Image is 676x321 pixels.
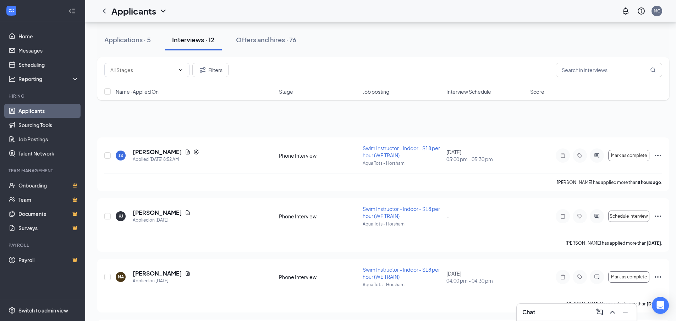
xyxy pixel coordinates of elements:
[446,148,526,163] div: [DATE]
[650,67,656,73] svg: MagnifyingGlass
[18,104,79,118] a: Applicants
[363,160,442,166] p: Aqua Tots - Horsham
[236,35,296,44] div: Offers and hires · 76
[279,152,358,159] div: Phone Interview
[363,221,442,227] p: Aqua Tots - Horsham
[522,308,535,316] h3: Chat
[621,308,630,316] svg: Minimize
[593,153,601,158] svg: ActiveChat
[557,179,662,185] p: [PERSON_NAME] has applied more than .
[100,7,109,15] svg: ChevronLeft
[18,221,79,235] a: SurveysCrown
[172,35,215,44] div: Interviews · 12
[18,146,79,160] a: Talent Network
[133,156,199,163] div: Applied [DATE] 8:52 AM
[18,307,68,314] div: Switch to admin view
[18,118,79,132] a: Sourcing Tools
[68,7,76,15] svg: Collapse
[18,192,79,207] a: TeamCrown
[576,153,584,158] svg: Tag
[594,306,605,318] button: ComposeMessage
[104,35,151,44] div: Applications · 5
[559,213,567,219] svg: Note
[185,210,191,216] svg: Document
[279,213,358,220] div: Phone Interview
[111,5,156,17] h1: Applicants
[611,153,647,158] span: Mark as complete
[608,150,649,161] button: Mark as complete
[608,211,649,222] button: Schedule interview
[647,240,661,246] b: [DATE]
[18,207,79,221] a: DocumentsCrown
[654,273,662,281] svg: Ellipses
[133,270,182,277] h5: [PERSON_NAME]
[607,306,618,318] button: ChevronUp
[9,242,78,248] div: Payroll
[159,7,167,15] svg: ChevronDown
[133,148,182,156] h5: [PERSON_NAME]
[559,274,567,280] svg: Note
[654,212,662,221] svg: Ellipses
[652,297,669,314] div: Open Intercom Messenger
[363,266,440,280] span: Swim Instructor - Indoor - $18 per hour (WE TRAIN)
[18,132,79,146] a: Job Postings
[446,88,491,95] span: Interview Schedule
[8,7,15,14] svg: WorkstreamLogo
[279,88,293,95] span: Stage
[446,213,449,219] span: -
[18,29,79,43] a: Home
[119,213,123,219] div: KJ
[576,213,584,219] svg: Tag
[593,274,601,280] svg: ActiveChat
[576,274,584,280] svg: Tag
[446,277,526,284] span: 04:00 pm - 04:30 pm
[178,67,183,73] svg: ChevronDown
[363,282,442,288] p: Aqua Tots - Horsham
[198,66,207,74] svg: Filter
[18,43,79,58] a: Messages
[530,88,544,95] span: Score
[446,156,526,163] span: 05:00 pm - 05:30 pm
[193,149,199,155] svg: Reapply
[566,301,662,307] p: [PERSON_NAME] has applied more than .
[116,88,159,95] span: Name · Applied On
[446,270,526,284] div: [DATE]
[133,277,191,284] div: Applied on [DATE]
[559,153,567,158] svg: Note
[110,66,175,74] input: All Stages
[133,209,182,217] h5: [PERSON_NAME]
[654,151,662,160] svg: Ellipses
[610,214,648,219] span: Schedule interview
[637,7,645,15] svg: QuestionInfo
[620,306,631,318] button: Minimize
[363,145,440,158] span: Swim Instructor - Indoor - $18 per hour (WE TRAIN)
[363,206,440,219] span: Swim Instructor - Indoor - $18 per hour (WE TRAIN)
[566,240,662,246] p: [PERSON_NAME] has applied more than .
[638,180,661,185] b: 8 hours ago
[647,301,661,306] b: [DATE]
[611,274,647,279] span: Mark as complete
[595,308,604,316] svg: ComposeMessage
[18,58,79,72] a: Scheduling
[593,213,601,219] svg: ActiveChat
[9,307,16,314] svg: Settings
[608,308,617,316] svg: ChevronUp
[119,152,123,158] div: JS
[279,273,358,281] div: Phone Interview
[9,93,78,99] div: Hiring
[18,178,79,192] a: OnboardingCrown
[18,75,79,82] div: Reporting
[9,168,78,174] div: Team Management
[18,253,79,267] a: PayrollCrown
[9,75,16,82] svg: Analysis
[363,88,389,95] span: Job posting
[133,217,191,224] div: Applied on [DATE]
[621,7,630,15] svg: Notifications
[185,271,191,276] svg: Document
[654,8,660,14] div: MC
[556,63,662,77] input: Search in interviews
[608,271,649,283] button: Mark as complete
[185,149,191,155] svg: Document
[192,63,229,77] button: Filter Filters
